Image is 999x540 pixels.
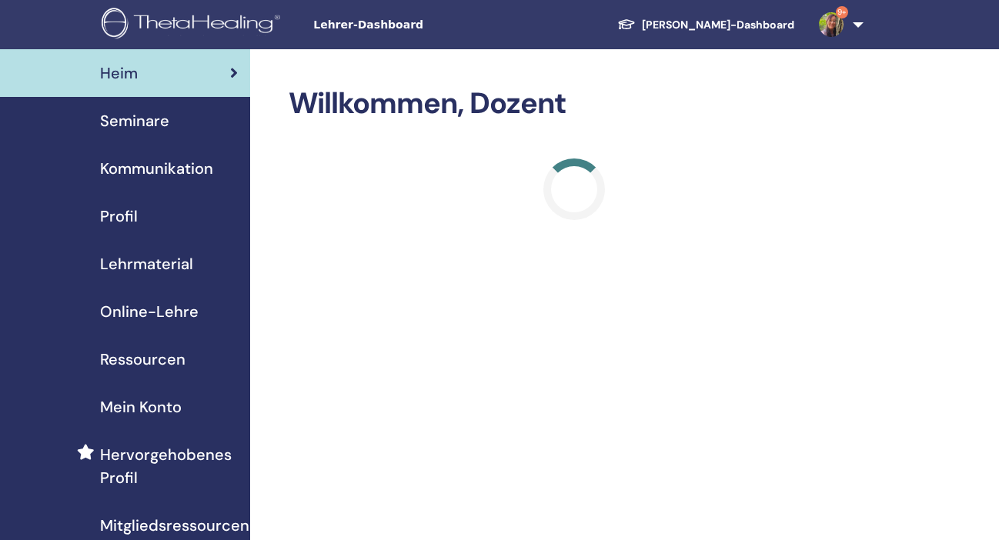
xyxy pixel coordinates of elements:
span: Mitgliedsressourcen [100,514,249,537]
a: [PERSON_NAME]-Dashboard [605,11,807,39]
span: Kommunikation [100,157,213,180]
img: graduation-cap-white.svg [617,18,636,31]
span: Heim [100,62,138,85]
span: Profil [100,205,138,228]
h2: Willkommen, Dozent [289,86,861,122]
span: Ressourcen [100,348,185,371]
span: Hervorgehobenes Profil [100,443,238,489]
span: 9+ [836,6,848,18]
span: Seminare [100,109,169,132]
img: logo.png [102,8,286,42]
span: Mein Konto [100,395,182,418]
img: default.jpg [819,12,844,37]
span: Online-Lehre [100,300,199,323]
span: Lehrmaterial [100,252,193,275]
span: Lehrer-Dashboard [313,17,544,33]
